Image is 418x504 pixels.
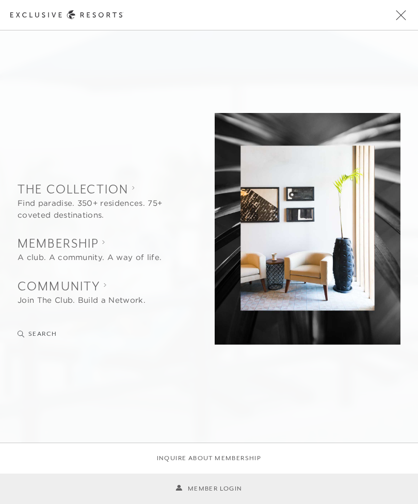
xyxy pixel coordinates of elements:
[18,329,57,339] button: Search
[175,484,242,494] a: Member Login
[18,252,162,264] div: A club. A community. A way of life.
[18,278,146,295] h2: Community
[157,453,262,463] a: Inquire about membership
[18,295,146,306] div: Join The Club. Build a Network.
[18,198,176,221] div: Find paradise. 350+ residences. 75+ coveted destinations.
[18,235,162,264] button: Show Membership sub-navigation
[18,181,176,221] button: Show The Collection sub-navigation
[394,11,408,19] button: Open navigation
[408,494,418,504] iframe: Qualified Messenger
[18,235,162,252] h2: Membership
[18,181,176,198] h2: The Collection
[18,278,146,306] button: Show Community sub-navigation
